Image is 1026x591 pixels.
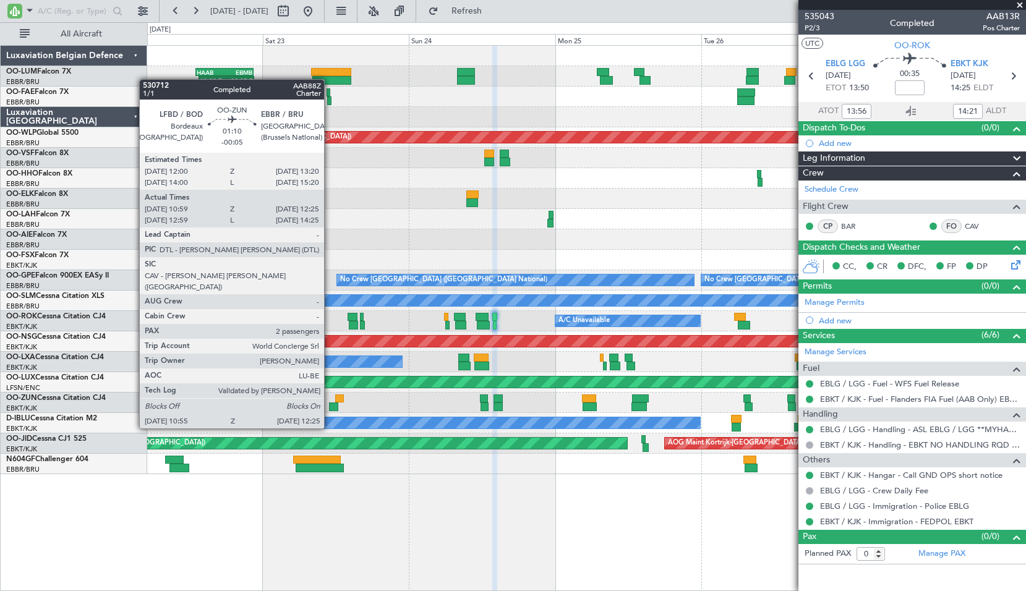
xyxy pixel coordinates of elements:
div: No Crew [GEOGRAPHIC_DATA] ([GEOGRAPHIC_DATA] National) [340,271,547,289]
a: EBBR/BRU [6,138,40,148]
input: --:-- [953,104,983,119]
a: EBBR/BRU [6,220,40,229]
span: Pax [803,530,816,544]
a: D-IBLUCessna Citation M2 [6,415,97,422]
span: Handling [803,407,838,422]
a: OO-LUMFalcon 7X [6,68,71,75]
a: OO-VSFFalcon 8X [6,150,69,157]
span: FP [947,261,956,273]
span: OO-ROK [6,313,37,320]
span: OO-GPE [6,272,35,279]
span: 00:35 [900,68,920,80]
div: Add new [819,315,1020,326]
a: OO-NSGCessna Citation CJ4 [6,333,106,341]
span: ELDT [973,82,993,95]
div: CP [818,219,838,233]
div: 22:35 Z [226,77,253,84]
div: No Crew Kortrijk-[GEOGRAPHIC_DATA] [120,414,247,432]
span: Dispatch Checks and Weather [803,240,920,255]
span: 535043 [805,10,834,23]
a: EBBR/BRU [6,240,40,250]
a: EBBR/BRU [6,281,40,291]
span: Dispatch To-Dos [803,121,865,135]
a: Manage PAX [918,548,965,560]
a: EBLG / LGG - Fuel - WFS Fuel Release [820,378,959,389]
a: EBKT / KJK - Fuel - Flanders FIA Fuel (AAB Only) EBKT / KJK [820,394,1020,404]
a: OO-JIDCessna CJ1 525 [6,435,87,443]
a: EBLG / LGG - Immigration - Police EBLG [820,501,969,511]
a: OO-ELKFalcon 8X [6,190,68,198]
div: 13:30 Z [200,77,226,84]
a: EBKT/KJK [6,444,37,454]
span: OO-FSX [6,252,35,259]
span: OO-SLM [6,292,36,300]
span: Fuel [803,362,819,376]
span: [DATE] [826,70,851,82]
span: (6/6) [981,328,999,341]
a: OO-LXACessna Citation CJ4 [6,354,104,361]
div: EBMB [224,69,252,76]
span: CC, [843,261,857,273]
span: OO-ZUN [6,394,37,402]
span: All Aircraft [32,30,130,38]
div: Sat 23 [263,34,409,45]
a: EBBR/BRU [6,179,40,189]
span: OO-AIE [6,231,33,239]
a: OO-FSXFalcon 7X [6,252,69,259]
span: ATOT [818,105,839,117]
span: CR [877,261,887,273]
span: OO-NSG [6,333,37,341]
span: Permits [803,279,832,294]
a: EBBR/BRU [6,465,40,474]
span: P2/3 [805,23,834,33]
a: OO-LAHFalcon 7X [6,211,70,218]
span: Refresh [441,7,493,15]
a: OO-WLPGlobal 5500 [6,129,79,137]
div: FO [941,219,962,233]
span: (0/0) [981,121,999,134]
a: EBKT/KJK [6,363,37,372]
span: D-IBLU [6,415,30,422]
span: OO-VSF [6,150,35,157]
input: A/C (Reg. or Type) [38,2,109,20]
span: Flight Crew [803,200,849,214]
div: A/C Unavailable [558,312,610,330]
a: Schedule Crew [805,184,858,196]
a: EBKT/KJK [6,322,37,331]
a: EBKT / KJK - Immigration - FEDPOL EBKT [820,516,973,527]
span: OO-LUM [6,68,37,75]
span: DFC, [908,261,926,273]
a: OO-LUXCessna Citation CJ4 [6,374,104,381]
a: OO-ROKCessna Citation CJ4 [6,313,106,320]
div: Mon 25 [555,34,701,45]
span: Others [803,453,830,467]
span: EBLG LGG [826,58,865,70]
span: OO-ROK [894,39,930,52]
a: OO-SLMCessna Citation XLS [6,292,105,300]
a: EBKT / KJK - Hangar - Call GND OPS short notice [820,470,1002,480]
span: Pos Charter [983,23,1020,33]
span: [DATE] [951,70,976,82]
a: EBBR/BRU [6,98,40,107]
a: EBKT/KJK [6,404,37,413]
div: Sun 24 [409,34,555,45]
div: Planned Maint [GEOGRAPHIC_DATA] ([GEOGRAPHIC_DATA]) [156,128,351,147]
button: Refresh [422,1,497,21]
a: EBBR/BRU [6,200,40,209]
button: UTC [802,38,823,49]
span: [DATE] - [DATE] [210,6,268,17]
div: [DATE] [150,25,171,35]
div: Completed [890,17,934,30]
span: OO-LUX [6,374,35,381]
a: CAV [965,221,993,232]
span: OO-LAH [6,211,36,218]
span: EBKT KJK [951,58,988,70]
input: --:-- [842,104,871,119]
div: HAAB [197,69,224,76]
a: LFSN/ENC [6,383,40,393]
div: No Crew [GEOGRAPHIC_DATA] ([GEOGRAPHIC_DATA] National) [704,271,912,289]
a: Manage Permits [805,297,865,309]
span: OO-ELK [6,190,34,198]
span: ETOT [826,82,846,95]
a: Manage Services [805,346,866,359]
